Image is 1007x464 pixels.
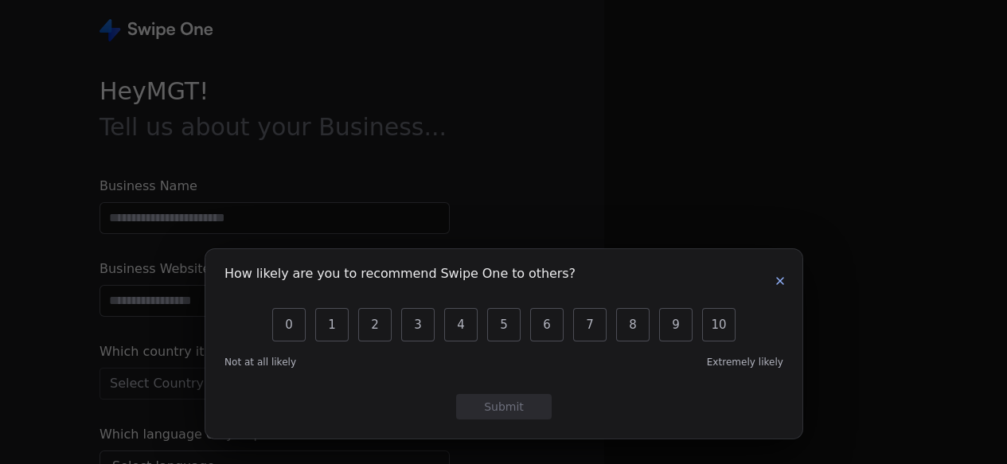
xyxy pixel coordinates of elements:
button: 1 [315,308,349,341]
button: 3 [401,308,435,341]
button: Submit [456,394,552,419]
button: 4 [444,308,478,341]
button: 6 [530,308,564,341]
button: 9 [659,308,693,341]
button: 2 [358,308,392,341]
span: Extremely likely [706,356,783,368]
button: 0 [272,308,306,341]
button: 8 [616,308,650,341]
button: 10 [702,308,736,341]
span: Not at all likely [224,356,296,368]
button: 5 [487,308,521,341]
button: 7 [573,308,607,341]
h1: How likely are you to recommend Swipe One to others? [224,268,576,284]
